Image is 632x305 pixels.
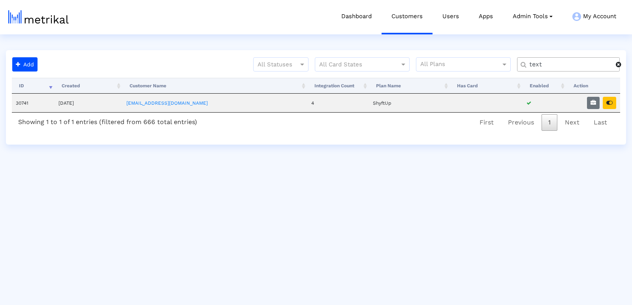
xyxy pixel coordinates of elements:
img: my-account-menu-icon.png [572,12,581,21]
img: metrical-logo-light.png [8,10,69,24]
th: Customer Name: activate to sort column ascending [122,78,307,94]
th: Enabled: activate to sort column ascending [523,78,566,94]
a: Next [558,114,586,131]
button: Add [12,57,38,72]
th: Action [566,78,620,94]
td: [DATE] [55,94,122,112]
input: All Plans [420,60,502,70]
a: Last [587,114,614,131]
th: Created: activate to sort column ascending [55,78,122,94]
th: Plan Name: activate to sort column ascending [369,78,450,94]
a: Previous [501,114,541,131]
th: Integration Count: activate to sort column ascending [307,78,369,94]
a: [EMAIL_ADDRESS][DOMAIN_NAME] [126,100,208,106]
td: 30741 [12,94,55,112]
div: Showing 1 to 1 of 1 entries (filtered from 666 total entries) [12,113,203,129]
td: 4 [307,94,369,112]
td: ShyftUp [369,94,450,112]
input: Customer Name [524,60,616,69]
a: 1 [542,114,557,131]
input: All Card States [319,60,391,70]
th: ID: activate to sort column ascending [12,78,55,94]
a: First [473,114,500,131]
th: Has Card: activate to sort column ascending [450,78,523,94]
